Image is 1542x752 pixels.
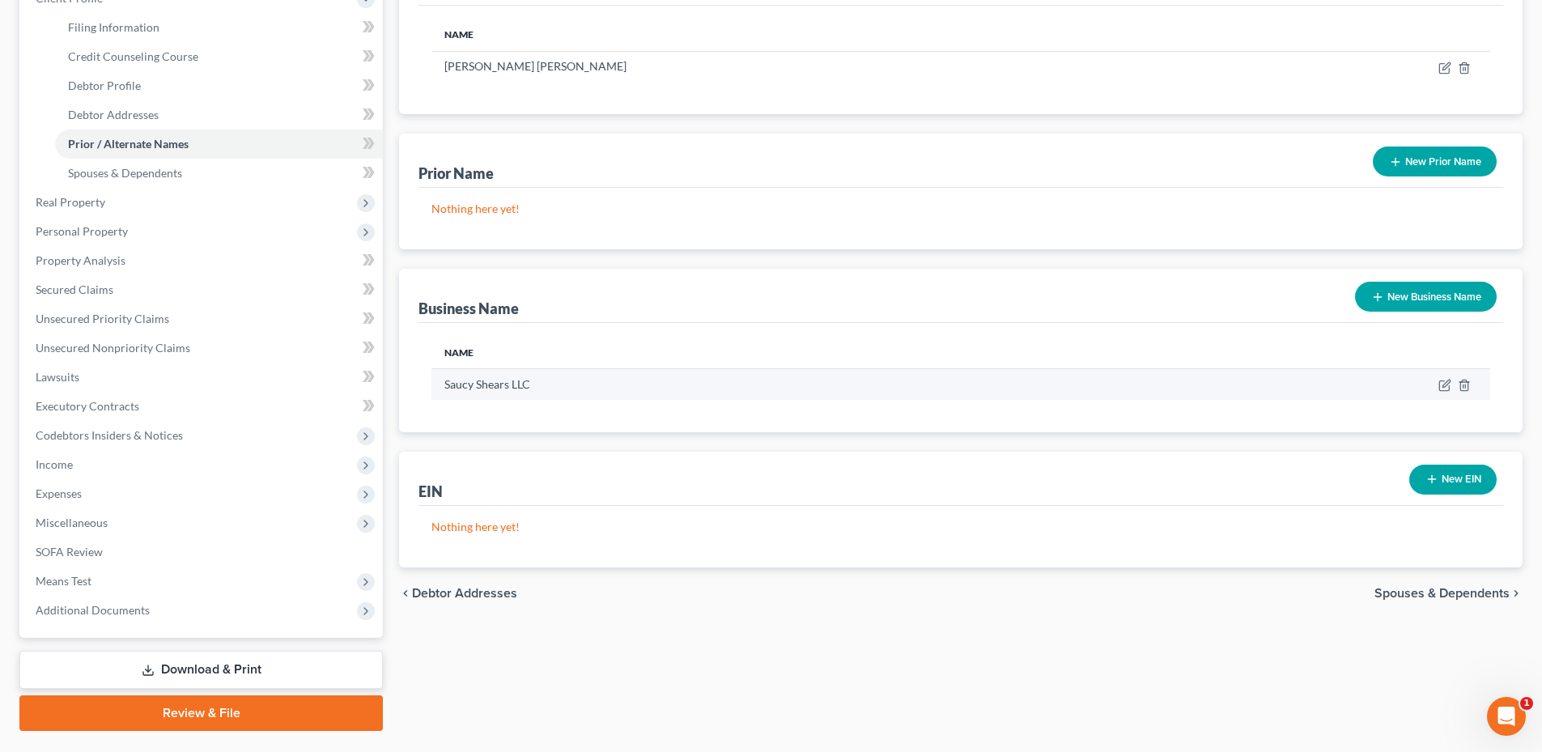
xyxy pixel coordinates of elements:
div: Prior Name [418,164,494,183]
span: Spouses & Dependents [1374,587,1510,600]
span: Codebtors Insiders & Notices [36,428,183,442]
p: Nothing here yet! [431,519,1490,535]
span: 1 [1520,697,1533,710]
th: Name [431,19,1238,51]
span: SOFA Review [36,545,103,559]
a: Unsecured Priority Claims [23,304,383,334]
a: Credit Counseling Course [55,42,383,71]
a: Executory Contracts [23,392,383,421]
span: Additional Documents [36,603,150,617]
button: Spouses & Dependents chevron_right [1374,587,1523,600]
a: Prior / Alternate Names [55,130,383,159]
button: chevron_left Debtor Addresses [399,587,517,600]
th: Name [431,336,1102,368]
span: Debtor Profile [68,79,141,92]
p: Nothing here yet! [431,201,1490,217]
span: Expenses [36,486,82,500]
span: Property Analysis [36,253,125,267]
span: Executory Contracts [36,399,139,413]
a: Filing Information [55,13,383,42]
button: New Business Name [1355,282,1497,312]
span: Spouses & Dependents [68,166,182,180]
a: Unsecured Nonpriority Claims [23,334,383,363]
span: Means Test [36,574,91,588]
span: Lawsuits [36,370,79,384]
a: SOFA Review [23,537,383,567]
div: EIN [418,482,443,501]
span: Income [36,457,73,471]
button: New Prior Name [1373,147,1497,176]
a: Secured Claims [23,275,383,304]
i: chevron_left [399,587,412,600]
span: Debtor Addresses [412,587,517,600]
span: Credit Counseling Course [68,49,198,63]
span: Unsecured Priority Claims [36,312,169,325]
span: Personal Property [36,224,128,238]
button: New EIN [1409,465,1497,495]
span: Miscellaneous [36,516,108,529]
i: chevron_right [1510,587,1523,600]
span: Debtor Addresses [68,108,159,121]
span: Prior / Alternate Names [68,137,189,151]
a: Debtor Profile [55,71,383,100]
span: Real Property [36,195,105,209]
a: Debtor Addresses [55,100,383,130]
div: Business Name [418,299,519,318]
a: Lawsuits [23,363,383,392]
iframe: Intercom live chat [1487,697,1526,736]
a: Property Analysis [23,246,383,275]
td: Saucy Shears LLC [431,369,1102,400]
span: Secured Claims [36,283,113,296]
a: Download & Print [19,651,383,689]
span: Filing Information [68,20,159,34]
td: [PERSON_NAME] [PERSON_NAME] [431,51,1238,82]
a: Spouses & Dependents [55,159,383,188]
span: Unsecured Nonpriority Claims [36,341,190,355]
a: Review & File [19,695,383,731]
